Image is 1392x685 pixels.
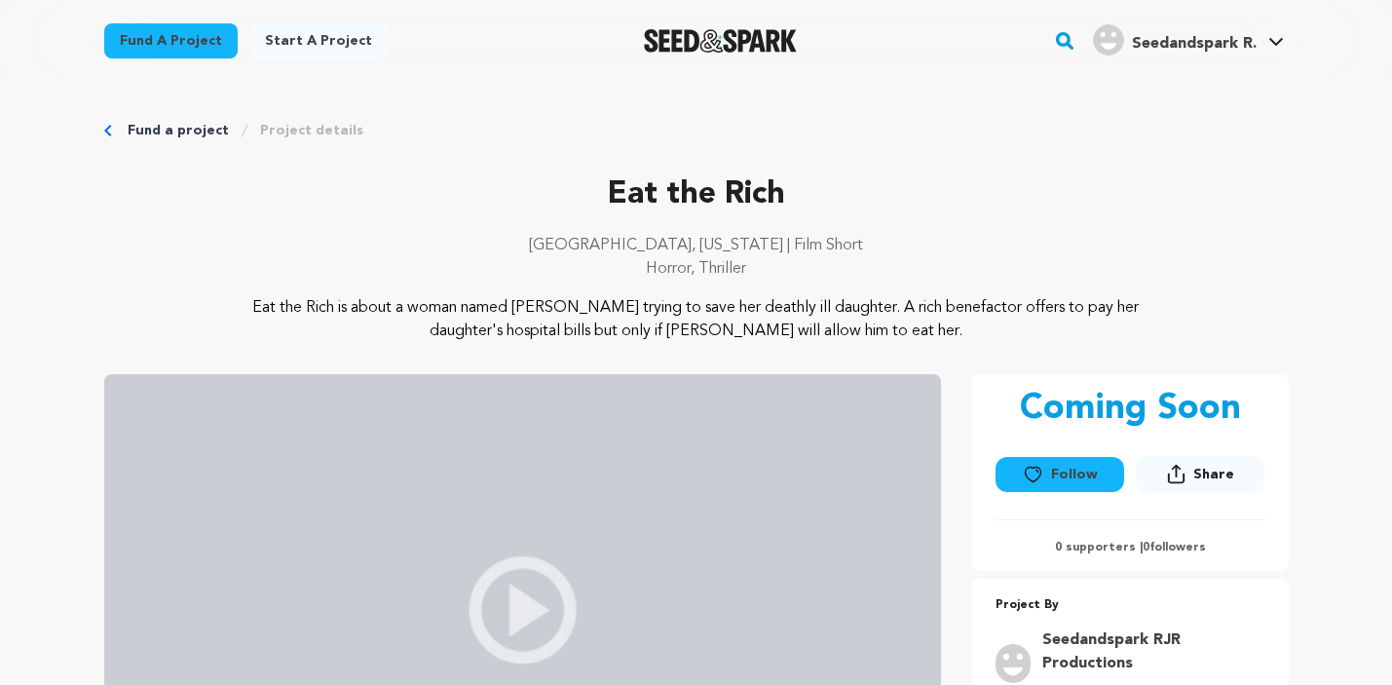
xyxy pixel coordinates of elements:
img: user.png [1093,24,1124,56]
div: Seedandspark R.'s Profile [1093,24,1257,56]
p: Eat the Rich [104,171,1289,218]
a: Fund a project [128,121,229,140]
span: Share [1193,465,1234,484]
button: Share [1136,456,1264,492]
span: Share [1136,456,1264,500]
p: 0 supporters | followers [996,540,1265,555]
p: Coming Soon [1020,390,1241,429]
span: Seedandspark R.'s Profile [1089,20,1288,61]
p: Horror, Thriller [104,257,1289,281]
a: Goto Seedandspark RJR Productions profile [1042,628,1254,675]
a: Start a project [249,23,388,58]
p: [GEOGRAPHIC_DATA], [US_STATE] | Film Short [104,234,1289,257]
img: Seed&Spark Logo Dark Mode [644,29,797,53]
p: Project By [996,594,1265,617]
button: Follow [996,457,1124,492]
div: Breadcrumb [104,121,1289,140]
a: Fund a project [104,23,238,58]
a: Project details [260,121,363,140]
a: Seed&Spark Homepage [644,29,797,53]
a: Seedandspark R.'s Profile [1089,20,1288,56]
span: 0 [1143,542,1149,553]
span: Seedandspark R. [1132,36,1257,52]
p: Eat the Rich is about a woman named [PERSON_NAME] trying to save her deathly ill daughter. A rich... [222,296,1170,343]
img: user.png [996,644,1031,683]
